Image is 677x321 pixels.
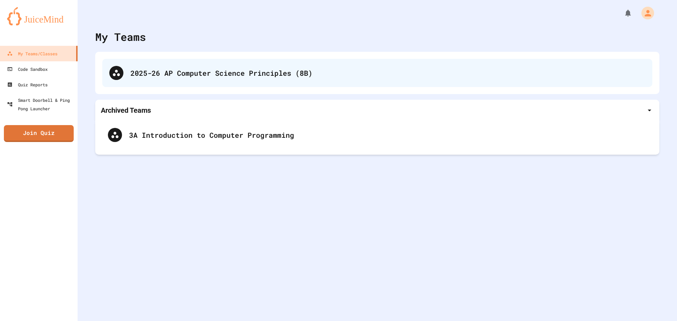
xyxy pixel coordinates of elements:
div: 3A Introduction to Computer Programming [101,121,654,149]
div: My Account [634,5,656,21]
div: My Notifications [611,7,634,19]
div: Code Sandbox [7,65,48,73]
div: My Teams [95,29,146,45]
div: 3A Introduction to Computer Programming [129,130,647,140]
div: Quiz Reports [7,80,48,89]
p: Archived Teams [101,105,151,115]
div: 2025-26 AP Computer Science Principles (8B) [130,68,645,78]
img: logo-orange.svg [7,7,71,25]
div: Smart Doorbell & Ping Pong Launcher [7,96,75,113]
a: Join Quiz [4,125,74,142]
div: My Teams/Classes [7,49,57,58]
div: 2025-26 AP Computer Science Principles (8B) [102,59,652,87]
